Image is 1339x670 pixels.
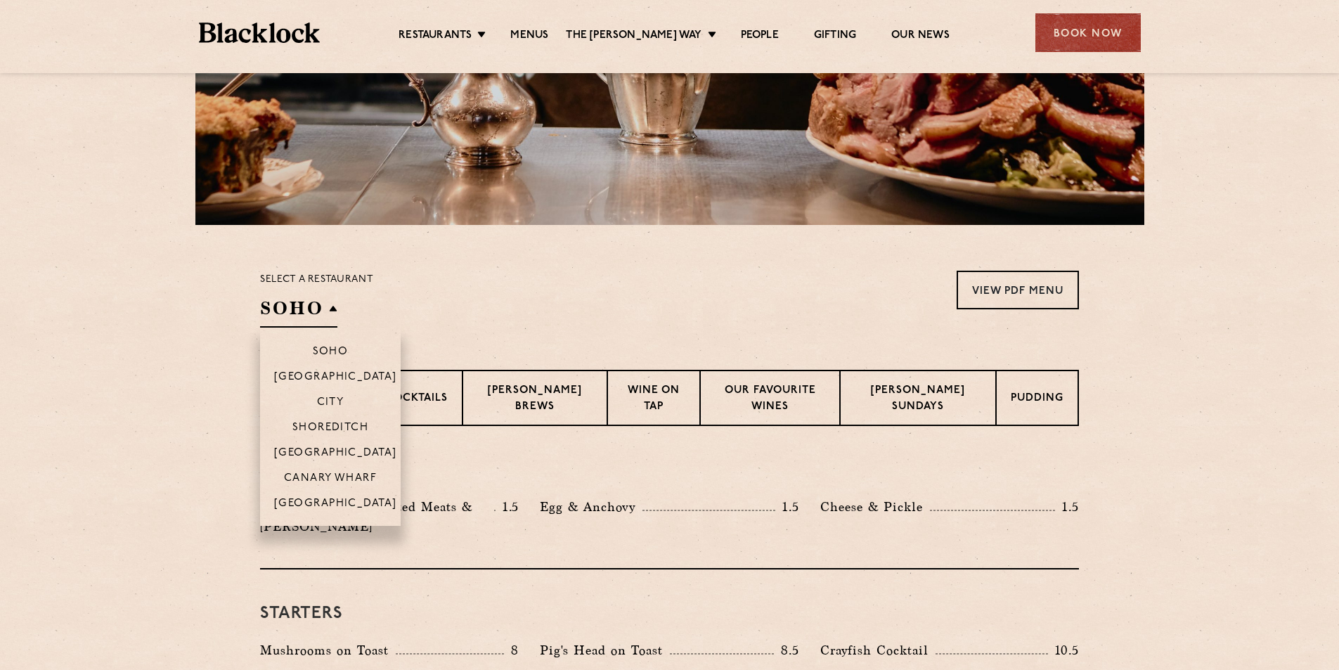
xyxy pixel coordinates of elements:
p: 1.5 [1055,498,1079,516]
p: [PERSON_NAME] Sundays [855,383,981,416]
h3: Starters [260,605,1079,623]
p: 8 [504,641,519,659]
p: Pudding [1011,391,1063,408]
p: Soho [313,346,349,360]
p: [GEOGRAPHIC_DATA] [274,371,397,385]
p: Select a restaurant [260,271,373,289]
h3: Pre Chop Bites [260,461,1079,479]
p: [GEOGRAPHIC_DATA] [274,498,397,512]
p: 10.5 [1048,641,1079,659]
a: Gifting [814,29,856,44]
p: Egg & Anchovy [540,497,642,517]
p: Wine on Tap [622,383,685,416]
p: [GEOGRAPHIC_DATA] [274,447,397,461]
p: Cheese & Pickle [820,497,930,517]
p: Our favourite wines [715,383,826,416]
a: View PDF Menu [957,271,1079,309]
a: People [741,29,779,44]
p: Pig's Head on Toast [540,640,670,660]
h2: SOHO [260,296,337,328]
a: The [PERSON_NAME] Way [566,29,701,44]
a: Menus [510,29,548,44]
p: [PERSON_NAME] Brews [477,383,593,416]
p: 1.5 [775,498,799,516]
p: Canary Wharf [284,472,377,487]
p: 8.5 [774,641,799,659]
p: Mushrooms on Toast [260,640,396,660]
a: Restaurants [399,29,472,44]
p: Shoreditch [292,422,369,436]
p: City [317,397,344,411]
div: Book Now [1035,13,1141,52]
p: Cocktails [385,391,448,408]
img: BL_Textured_Logo-footer-cropped.svg [199,22,321,43]
p: Crayfish Cocktail [820,640,936,660]
p: 1.5 [496,498,519,516]
a: Our News [891,29,950,44]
